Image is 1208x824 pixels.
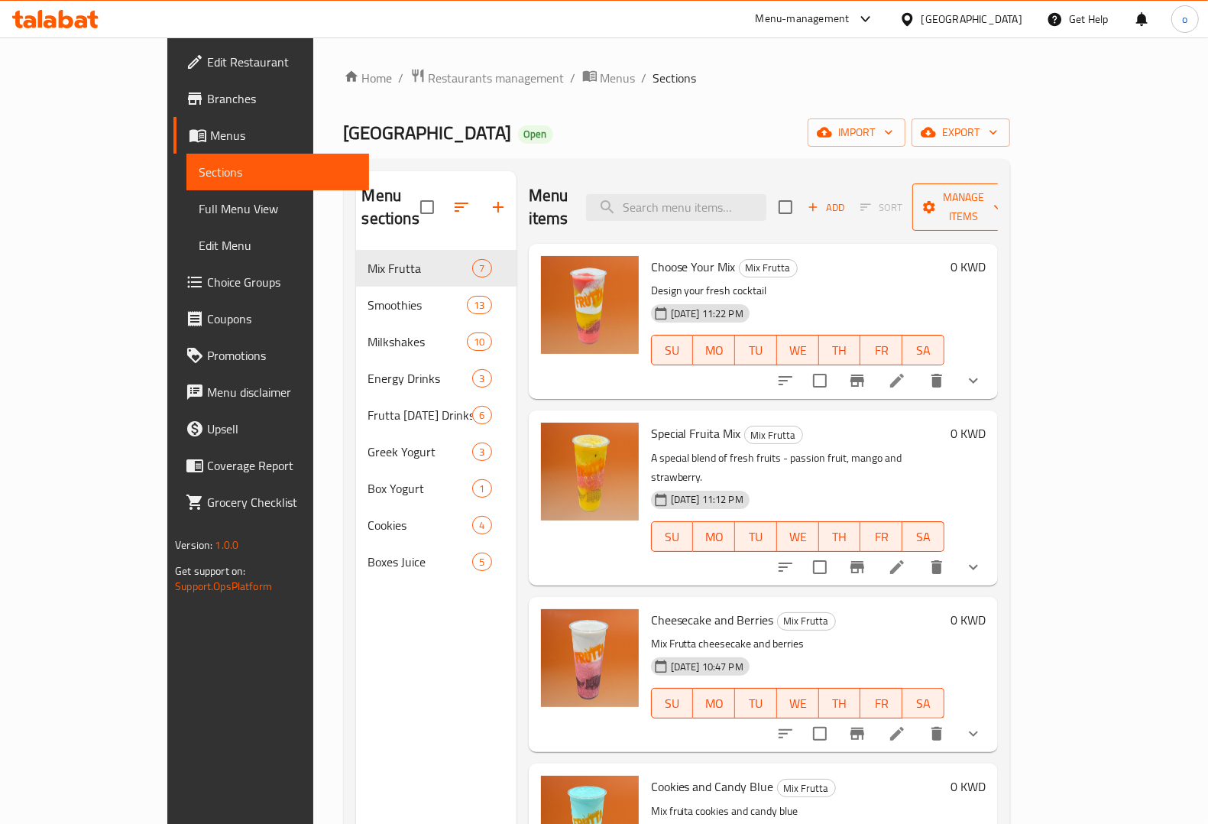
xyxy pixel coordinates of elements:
div: Mix Frutta [777,612,836,631]
nav: breadcrumb [344,68,1010,88]
span: TH [825,339,855,362]
span: Get support on: [175,561,245,581]
span: WE [783,339,813,362]
span: TH [825,693,855,715]
span: Special Fruita Mix [651,422,741,445]
span: SA [908,526,938,548]
span: import [820,123,893,142]
div: Mix Frutta [368,259,473,277]
button: MO [693,335,735,365]
span: Mix Frutta [778,612,835,630]
div: items [472,259,491,277]
button: Branch-specific-item [839,715,876,752]
button: sort-choices [767,549,804,586]
div: items [467,296,491,314]
h2: Menu items [529,184,568,230]
span: Sections [199,163,357,181]
span: [DATE] 11:22 PM [665,307,750,321]
span: [GEOGRAPHIC_DATA] [344,115,512,150]
button: show more [955,715,992,752]
button: MO [693,688,735,719]
a: Coverage Report [173,447,369,484]
h6: 0 KWD [951,256,986,277]
span: 3 [473,371,491,386]
span: 13 [468,298,491,313]
span: Mix Frutta [778,780,835,797]
button: Branch-specific-item [839,549,876,586]
div: items [472,406,491,424]
span: Manage items [925,188,1002,226]
button: SU [651,521,694,552]
span: Select to update [804,718,836,750]
span: Full Menu View [199,200,357,218]
a: Coupons [173,300,369,337]
span: 4 [473,518,491,533]
span: FR [866,526,896,548]
span: TU [741,526,771,548]
span: FR [866,339,896,362]
span: Cheesecake and Berries [651,608,774,631]
a: Upsell [173,410,369,447]
div: Cookies4 [356,507,517,543]
div: Mix Frutta7 [356,250,517,287]
span: Edit Menu [199,236,357,255]
img: Special Fruita Mix [541,423,639,521]
span: Frutta [DATE] Drinks [368,406,473,424]
a: Full Menu View [186,190,369,227]
svg: Show Choices [964,558,983,576]
span: Sections [653,69,697,87]
a: Branches [173,80,369,117]
button: Add [802,196,850,219]
h2: Menu sections [362,184,420,230]
span: MO [699,526,729,548]
span: 1.0.0 [215,535,238,555]
span: Cookies [368,516,473,534]
span: Energy Drinks [368,369,473,388]
span: Coupons [207,310,357,328]
button: WE [777,688,819,719]
a: Menu disclaimer [173,374,369,410]
span: Select section first [850,196,912,219]
div: Milkshakes [368,333,468,351]
div: Mix Frutta [777,779,836,797]
button: TU [735,521,777,552]
img: Cheesecake and Berries [541,609,639,707]
button: SA [902,335,944,365]
span: TH [825,526,855,548]
span: export [924,123,998,142]
a: Grocery Checklist [173,484,369,521]
span: 10 [468,335,491,349]
input: search [586,194,766,221]
li: / [571,69,576,87]
div: Smoothies [368,296,468,314]
span: Greek Yogurt [368,443,473,461]
div: Boxes Juice [368,553,473,571]
button: Manage items [912,183,1015,231]
div: Greek Yogurt3 [356,433,517,470]
span: WE [783,526,813,548]
span: Version: [175,535,212,555]
p: Design your fresh cocktail [651,281,944,300]
a: Choice Groups [173,264,369,300]
span: Menus [210,126,357,144]
p: A special blend of fresh fruits - passion fruit, mango and strawberry. [651,449,944,487]
a: Promotions [173,337,369,374]
div: items [472,516,491,534]
div: Smoothies13 [356,287,517,323]
a: Support.OpsPlatform [175,576,272,596]
span: Choose Your Mix [651,255,736,278]
span: Restaurants management [429,69,565,87]
div: Menu-management [756,10,850,28]
span: Menu disclaimer [207,383,357,401]
p: Mix fruita cookies and candy blue [651,802,944,821]
span: Cookies and Candy Blue [651,775,774,798]
button: import [808,118,905,147]
button: TU [735,335,777,365]
div: Milkshakes10 [356,323,517,360]
button: TU [735,688,777,719]
div: items [472,479,491,498]
button: delete [918,549,955,586]
span: Select to update [804,365,836,397]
